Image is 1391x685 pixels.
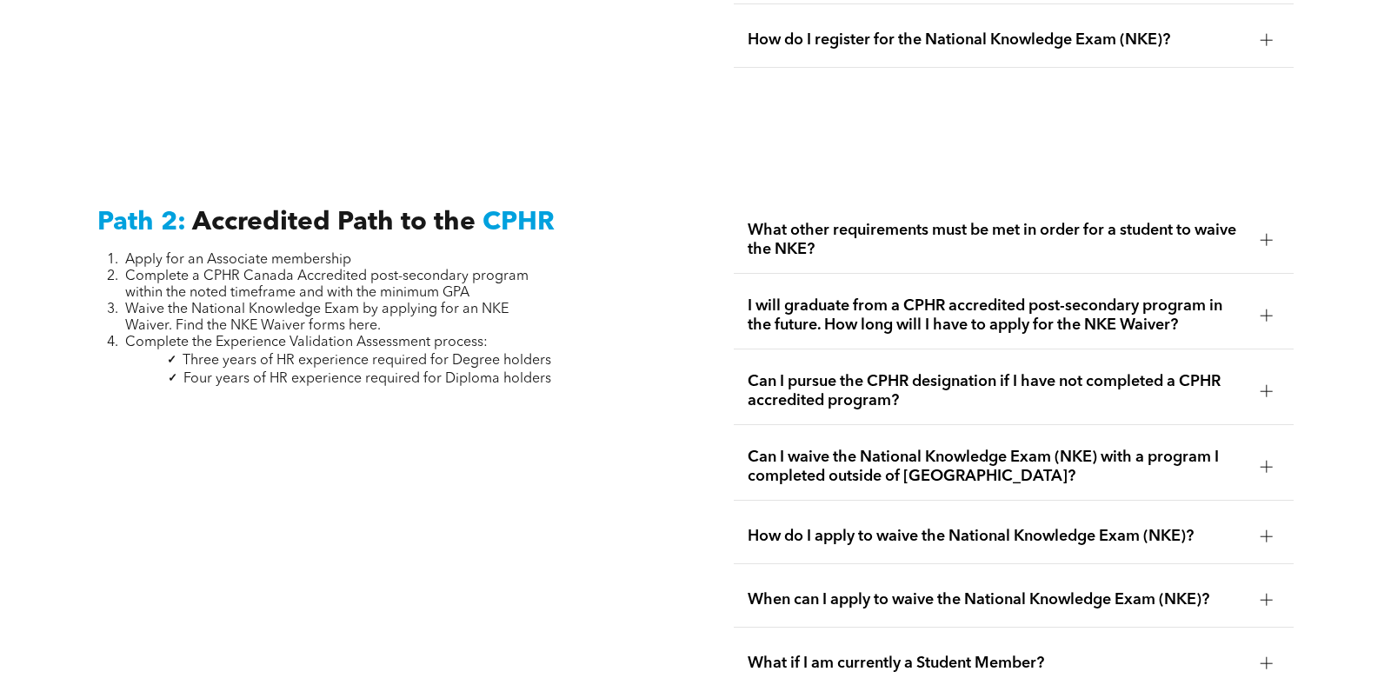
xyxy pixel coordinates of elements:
[125,253,351,267] span: Apply for an Associate membership
[125,303,509,333] span: Waive the National Knowledge Exam by applying for an NKE Waiver. Find the NKE Waiver forms here.
[748,590,1247,609] span: When can I apply to waive the National Knowledge Exam (NKE)?
[748,448,1247,486] span: Can I waive the National Knowledge Exam (NKE) with a program I completed outside of [GEOGRAPHIC_D...
[748,372,1247,410] span: Can I pursue the CPHR designation if I have not completed a CPHR accredited program?
[125,336,488,349] span: Complete the Experience Validation Assessment process:
[192,209,476,236] span: Accredited Path to the
[183,372,551,386] span: Four years of HR experience required for Diploma holders
[748,296,1247,335] span: I will graduate from a CPHR accredited post-secondary program in the future. How long will I have...
[748,221,1247,259] span: What other requirements must be met in order for a student to waive the NKE?
[748,527,1247,546] span: How do I apply to waive the National Knowledge Exam (NKE)?
[125,269,529,300] span: Complete a CPHR Canada Accredited post-secondary program within the noted timeframe and with the ...
[97,209,186,236] span: Path 2:
[483,209,555,236] span: CPHR
[183,354,551,368] span: Three years of HR experience required for Degree holders
[748,30,1247,50] span: How do I register for the National Knowledge Exam (NKE)?
[748,654,1247,673] span: What if I am currently a Student Member?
